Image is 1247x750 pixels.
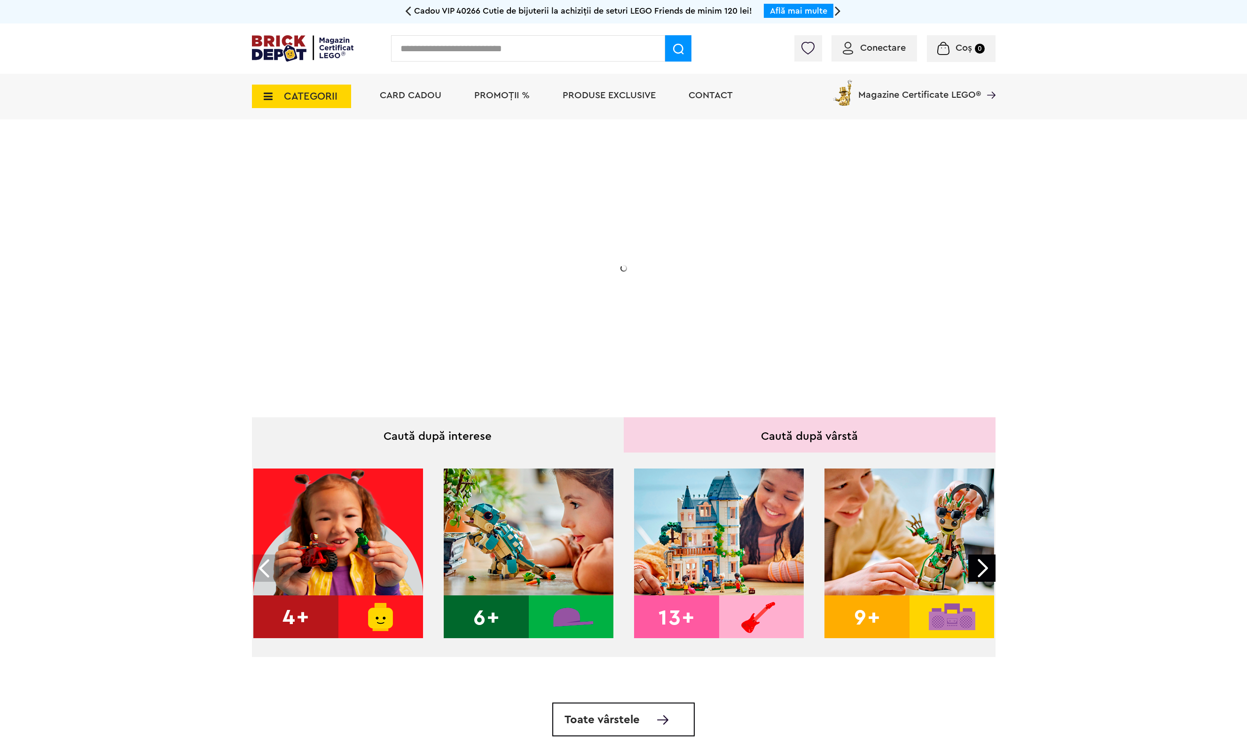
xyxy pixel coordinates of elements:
[319,317,507,328] div: Află detalii
[824,469,994,638] img: 9+
[380,91,441,100] a: Card Cadou
[843,43,906,53] a: Conectare
[624,417,996,453] div: Caută după vârstă
[319,213,507,247] h1: Cadou VIP 40772
[975,44,985,54] small: 0
[860,43,906,53] span: Conectare
[657,715,668,725] img: Toate vârstele
[956,43,972,53] span: Coș
[563,91,656,100] a: Produse exclusive
[319,256,507,296] h2: Seria de sărbători: Fantomă luminoasă. Promoția este valabilă în perioada [DATE] - [DATE].
[981,78,996,87] a: Magazine Certificate LEGO®
[552,703,695,736] a: Toate vârstele
[252,417,624,453] div: Caută după interese
[253,469,423,638] img: 4+
[565,714,640,726] span: Toate vârstele
[414,7,752,15] span: Cadou VIP 40266 Cutie de bijuterii la achiziții de seturi LEGO Friends de minim 120 lei!
[634,469,804,638] img: 13+
[770,7,827,15] a: Află mai multe
[444,469,613,638] img: 6+
[689,91,733,100] a: Contact
[474,91,530,100] a: PROMOȚII %
[858,78,981,100] span: Magazine Certificate LEGO®
[284,91,337,102] span: CATEGORII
